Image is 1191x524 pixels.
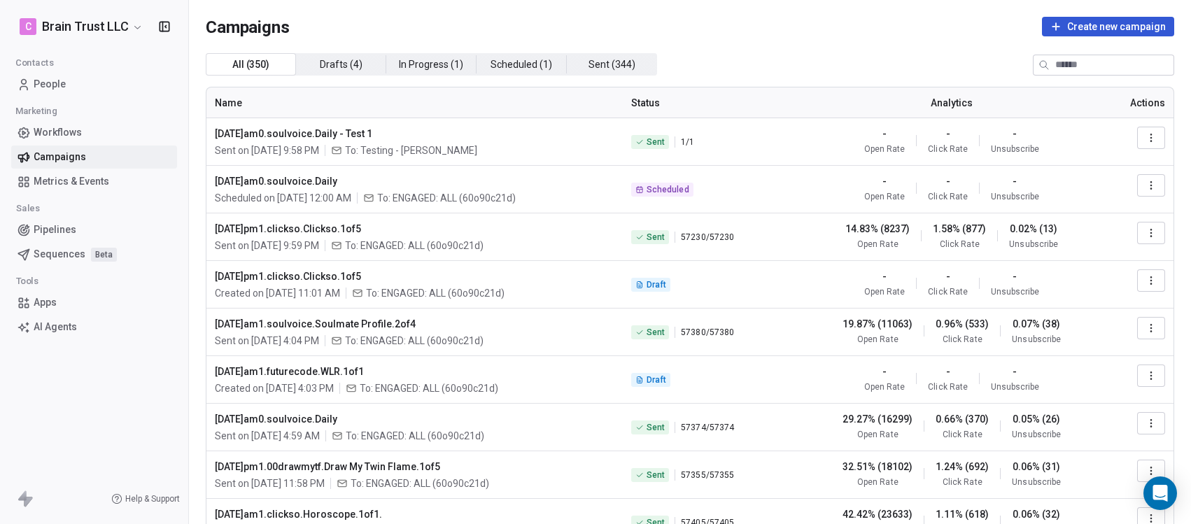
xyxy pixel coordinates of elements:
span: - [882,174,887,188]
span: Metrics & Events [34,174,109,189]
span: Brain Trust LLC [42,17,129,36]
span: Unsubscribe [991,381,1039,392]
span: 1.24% (692) [936,460,989,474]
span: To: ENGAGED: ALL (60o90c21d) [345,239,484,253]
span: Sent [647,422,665,433]
span: [DATE]am0.soulvoice.Daily - Test 1 [215,127,614,141]
span: Unsubscribe [1012,334,1060,345]
span: Campaigns [206,17,290,36]
span: 19.87% (11063) [843,317,912,331]
span: 0.05% (26) [1013,412,1060,426]
span: 1.11% (618) [936,507,989,521]
span: Unsubscribe [1009,239,1057,250]
span: Open Rate [857,239,898,250]
span: - [882,364,887,378]
span: To: ENGAGED: ALL (60o90c21d) [360,381,498,395]
span: 0.06% (31) [1013,460,1060,474]
th: Actions [1106,87,1174,118]
span: Click Rate [928,286,967,297]
a: Campaigns [11,146,177,169]
span: Sent on [DATE] 9:58 PM [215,143,319,157]
span: Campaigns [34,150,86,164]
button: Create new campaign [1042,17,1174,36]
span: Open Rate [864,381,905,392]
span: 0.96% (533) [936,317,989,331]
span: Unsubscribe [1012,429,1060,440]
span: Open Rate [864,143,905,155]
a: Help & Support [111,493,180,504]
span: Contacts [9,52,60,73]
span: Unsubscribe [991,286,1039,297]
span: To: ENGAGED: ALL (60o90c21d) [351,476,489,490]
a: SequencesBeta [11,243,177,266]
span: [DATE]am1.futurecode.WLR.1of1 [215,364,614,378]
span: - [946,174,950,188]
a: Metrics & Events [11,170,177,193]
span: - [946,364,950,378]
span: Sent [647,327,665,338]
span: Click Rate [928,143,967,155]
a: Apps [11,291,177,314]
span: Sent [647,136,665,148]
span: Click Rate [928,191,967,202]
span: Open Rate [864,286,905,297]
span: Created on [DATE] 11:01 AM [215,286,340,300]
span: [DATE]am0.soulvoice.Daily [215,412,614,426]
span: Draft [647,374,666,385]
span: Unsubscribe [1012,476,1060,488]
span: Tools [10,271,45,292]
span: 0.02% (13) [1010,222,1057,236]
a: Workflows [11,121,177,144]
span: - [1013,174,1017,188]
span: Sent on [DATE] 4:59 AM [215,429,320,443]
span: Open Rate [857,476,898,488]
span: Click Rate [943,334,982,345]
span: [DATE]pm1.00drawmytf.Draw My Twin Flame.1of5 [215,460,614,474]
span: 0.07% (38) [1013,317,1060,331]
span: 57230 / 57230 [681,232,733,243]
span: [DATE]pm1.clickso.Clickso.1of5 [215,269,614,283]
a: Pipelines [11,218,177,241]
span: 1.58% (877) [933,222,986,236]
span: Unsubscribe [991,191,1039,202]
th: Analytics [798,87,1106,118]
span: Created on [DATE] 4:03 PM [215,381,334,395]
th: Status [623,87,798,118]
span: AI Agents [34,320,77,334]
span: To: ENGAGED: ALL (60o90c21d) [377,191,516,205]
span: People [34,77,66,92]
span: Click Rate [928,381,967,392]
span: Scheduled on [DATE] 12:00 AM [215,191,351,205]
span: Click Rate [943,476,982,488]
span: Click Rate [940,239,979,250]
span: To: ENGAGED: ALL (60o90c21d) [345,334,484,348]
span: C [25,20,31,34]
span: Drafts ( 4 ) [320,57,362,72]
span: To: ENGAGED: ALL (60o90c21d) [346,429,484,443]
span: 57374 / 57374 [681,422,733,433]
span: 1 / 1 [681,136,694,148]
span: - [882,127,887,141]
span: Sequences [34,247,85,262]
span: Pipelines [34,222,76,237]
th: Name [206,87,623,118]
span: Help & Support [125,493,180,504]
span: Workflows [34,125,82,140]
span: Draft [647,279,666,290]
span: Apps [34,295,57,310]
span: - [882,269,887,283]
span: Scheduled [647,184,689,195]
span: Beta [91,248,117,262]
span: 42.42% (23633) [843,507,912,521]
span: [DATE]pm1.clickso.Clickso.1of5 [215,222,614,236]
span: - [946,269,950,283]
span: 14.83% (8237) [845,222,910,236]
a: People [11,73,177,96]
span: Sent [647,469,665,481]
span: 57355 / 57355 [681,469,733,481]
span: Sales [10,198,46,219]
button: CBrain Trust LLC [17,15,146,38]
span: Marketing [9,101,63,122]
span: 0.66% (370) [936,412,989,426]
span: Open Rate [864,191,905,202]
